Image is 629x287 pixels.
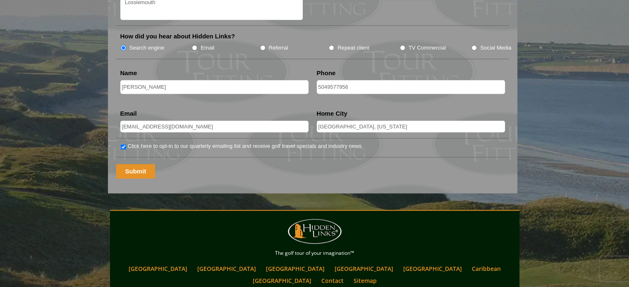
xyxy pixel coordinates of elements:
[317,69,336,77] label: Phone
[120,109,137,118] label: Email
[193,263,260,275] a: [GEOGRAPHIC_DATA]
[112,249,517,258] p: The golf tour of your imagination™
[317,109,347,118] label: Home City
[120,32,235,40] label: How did you hear about Hidden Links?
[317,275,348,287] a: Contact
[330,263,397,275] a: [GEOGRAPHIC_DATA]
[249,275,316,287] a: [GEOGRAPHIC_DATA]
[129,44,165,52] label: Search engine
[399,263,466,275] a: [GEOGRAPHIC_DATA]
[262,263,329,275] a: [GEOGRAPHIC_DATA]
[349,275,381,287] a: Sitemap
[468,263,505,275] a: Caribbean
[337,44,369,52] label: Repeat client
[116,164,155,178] input: Submit
[120,69,137,77] label: Name
[480,44,511,52] label: Social Media
[124,263,191,275] a: [GEOGRAPHIC_DATA]
[409,44,446,52] label: TV Commercial
[201,44,214,52] label: Email
[269,44,288,52] label: Referral
[128,142,361,150] label: Click here to opt-in to our quarterly emailing list and receive golf travel specials and industry...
